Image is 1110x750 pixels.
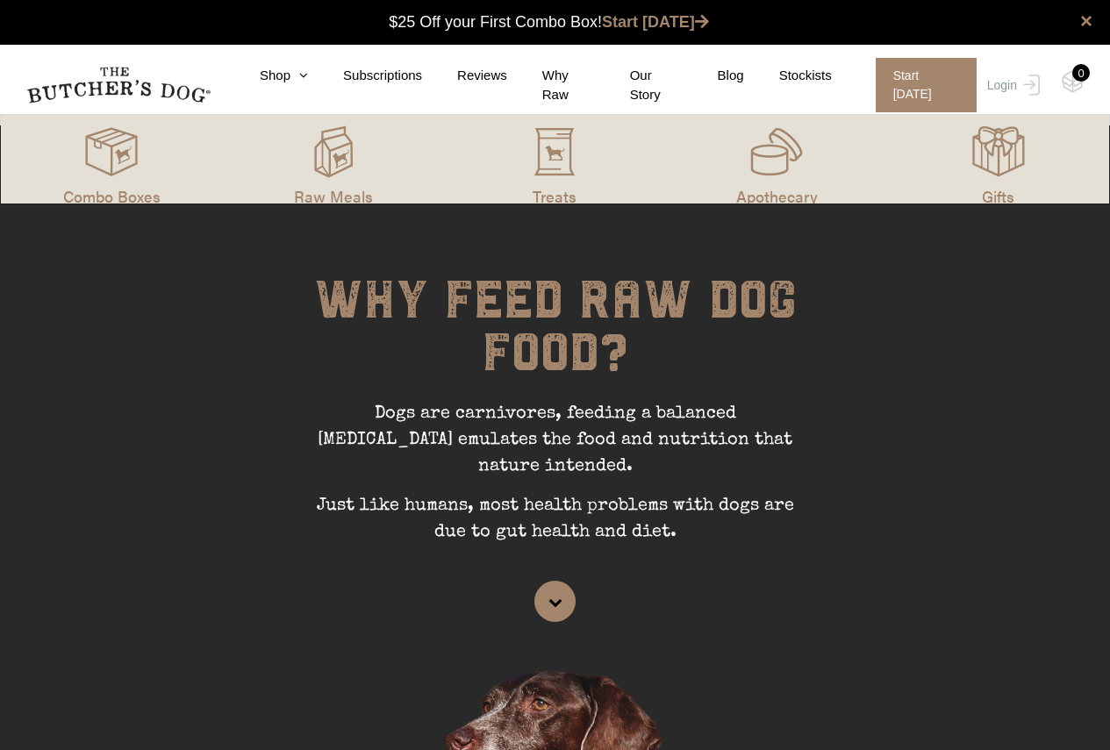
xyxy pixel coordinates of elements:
p: Apothecary [687,184,867,208]
a: Reviews [422,66,507,86]
a: Apothecary [666,122,888,323]
a: Combo Boxes [1,122,223,323]
a: Login [983,58,1040,112]
span: Start [DATE] [876,58,977,112]
a: Why Raw [507,66,595,105]
a: Treats [444,122,666,323]
a: Our Story [595,66,683,105]
a: Start [DATE] [858,58,983,112]
p: Combo Boxes [22,184,202,208]
div: 0 [1072,64,1090,82]
a: Blog [683,66,744,86]
img: TBD_Cart-Empty.png [1062,70,1084,93]
a: Shop [225,66,308,86]
h1: WHY FEED RAW DOG FOOD? [292,274,819,401]
p: Gifts [908,184,1088,208]
p: Treats [465,184,645,208]
a: close [1080,11,1092,32]
a: Gifts [887,122,1109,323]
p: Just like humans, most health problems with dogs are due to gut health and diet. [292,493,819,559]
a: Subscriptions [308,66,422,86]
a: Start [DATE] [602,13,709,31]
a: Raw Meals [223,122,445,323]
a: Stockists [744,66,832,86]
p: Raw Meals [244,184,424,208]
p: Dogs are carnivores, feeding a balanced [MEDICAL_DATA] emulates the food and nutrition that natur... [292,401,819,493]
